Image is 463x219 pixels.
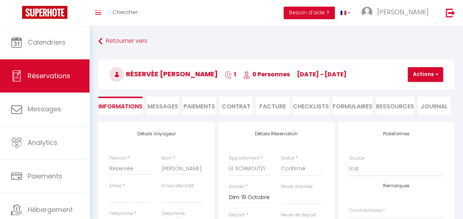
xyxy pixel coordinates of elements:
[161,155,172,162] label: Nom
[183,97,215,115] li: Paiements
[109,182,122,190] label: Email
[376,97,414,115] li: Ressources
[243,70,290,79] span: 0 Personnes
[22,6,67,19] img: Super Booking
[28,104,61,114] span: Messages
[284,7,335,19] button: Besoin d'aide ?
[256,97,289,115] li: Facture
[281,155,294,162] label: Statut
[408,67,443,82] button: Actions
[28,38,66,47] span: Calendriers
[281,212,316,219] label: Heure de départ
[229,155,259,162] label: Appartement
[361,7,372,18] img: ...
[147,102,178,111] span: Messages
[293,97,329,115] li: CHECKLISTS
[109,69,218,79] span: Réservée [PERSON_NAME]
[297,70,347,79] span: [DATE] - [DATE]
[349,183,443,188] h4: Remarques
[28,171,62,181] span: Paiements
[6,3,28,25] button: Ouvrir le widget de chat LiveChat
[418,97,450,115] li: Journal
[225,70,236,79] span: 1
[333,97,372,115] li: FORMULAIRES
[161,182,194,190] label: Email alternatif
[28,205,73,214] span: Hébergement
[98,97,143,115] li: Informations
[109,210,133,217] label: Téléphone
[349,155,365,162] label: Source
[446,8,455,17] img: logout
[229,131,323,136] h4: Détails Réservation
[109,131,203,136] h4: Détails Voyageur
[28,138,57,147] span: Analytics
[349,131,443,136] h4: Plateformes
[220,97,252,115] li: Contrat
[98,35,454,48] a: Retourner vers
[229,212,244,219] label: Départ
[377,7,429,17] span: [PERSON_NAME]
[349,207,385,214] label: Commentaires
[112,8,138,16] span: Chercher
[28,71,70,80] span: Réservations
[229,183,244,190] label: Arrivée
[109,155,127,162] label: Prénom
[281,183,313,190] label: Heure d'arrivée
